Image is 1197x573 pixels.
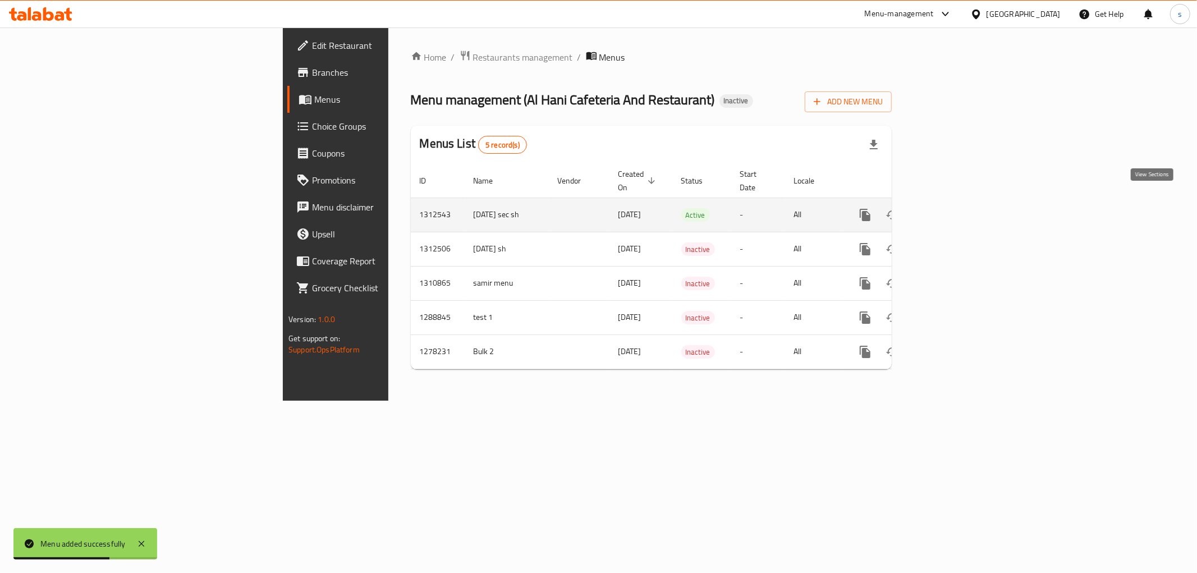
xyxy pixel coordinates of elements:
[411,50,892,65] nav: breadcrumb
[473,51,573,64] span: Restaurants management
[681,174,718,187] span: Status
[987,8,1061,20] div: [GEOGRAPHIC_DATA]
[785,198,843,232] td: All
[731,232,785,266] td: -
[852,338,879,365] button: more
[287,247,483,274] a: Coverage Report
[731,300,785,334] td: -
[879,338,906,365] button: Change Status
[618,167,659,194] span: Created On
[681,209,710,222] span: Active
[879,236,906,263] button: Change Status
[852,201,879,228] button: more
[420,174,441,187] span: ID
[785,266,843,300] td: All
[805,91,892,112] button: Add New Menu
[479,140,526,150] span: 5 record(s)
[860,131,887,158] div: Export file
[558,174,596,187] span: Vendor
[460,50,573,65] a: Restaurants management
[681,346,715,359] span: Inactive
[852,236,879,263] button: more
[287,113,483,140] a: Choice Groups
[420,135,527,154] h2: Menus List
[681,208,710,222] div: Active
[852,270,879,297] button: more
[599,51,625,64] span: Menus
[287,194,483,221] a: Menu disclaimer
[312,254,474,268] span: Coverage Report
[287,86,483,113] a: Menus
[618,310,641,324] span: [DATE]
[852,304,879,331] button: more
[287,59,483,86] a: Branches
[618,241,641,256] span: [DATE]
[287,167,483,194] a: Promotions
[785,300,843,334] td: All
[731,198,785,232] td: -
[318,312,335,327] span: 1.0.0
[411,87,715,112] span: Menu management ( Al Hani Cafeteria And Restaurant )
[681,243,715,256] span: Inactive
[312,227,474,241] span: Upsell
[681,311,715,324] span: Inactive
[814,95,883,109] span: Add New Menu
[40,538,126,550] div: Menu added successfully
[312,66,474,79] span: Branches
[879,201,906,228] button: Change Status
[577,51,581,64] li: /
[843,164,969,198] th: Actions
[719,96,753,106] span: Inactive
[731,266,785,300] td: -
[312,120,474,133] span: Choice Groups
[287,32,483,59] a: Edit Restaurant
[879,270,906,297] button: Change Status
[785,232,843,266] td: All
[465,334,549,369] td: Bulk 2
[681,311,715,324] div: Inactive
[465,300,549,334] td: test 1
[681,345,715,359] div: Inactive
[618,276,641,290] span: [DATE]
[312,146,474,160] span: Coupons
[312,281,474,295] span: Grocery Checklist
[740,167,772,194] span: Start Date
[465,198,549,232] td: [DATE] sec sh
[794,174,829,187] span: Locale
[865,7,934,21] div: Menu-management
[474,174,508,187] span: Name
[411,164,969,369] table: enhanced table
[478,136,527,154] div: Total records count
[618,344,641,359] span: [DATE]
[1178,8,1182,20] span: s
[465,232,549,266] td: [DATE] sh
[785,334,843,369] td: All
[731,334,785,369] td: -
[287,274,483,301] a: Grocery Checklist
[287,140,483,167] a: Coupons
[465,266,549,300] td: samir menu
[681,277,715,290] span: Inactive
[288,312,316,327] span: Version:
[719,94,753,108] div: Inactive
[312,173,474,187] span: Promotions
[618,207,641,222] span: [DATE]
[312,39,474,52] span: Edit Restaurant
[288,331,340,346] span: Get support on:
[314,93,474,106] span: Menus
[288,342,360,357] a: Support.OpsPlatform
[312,200,474,214] span: Menu disclaimer
[879,304,906,331] button: Change Status
[287,221,483,247] a: Upsell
